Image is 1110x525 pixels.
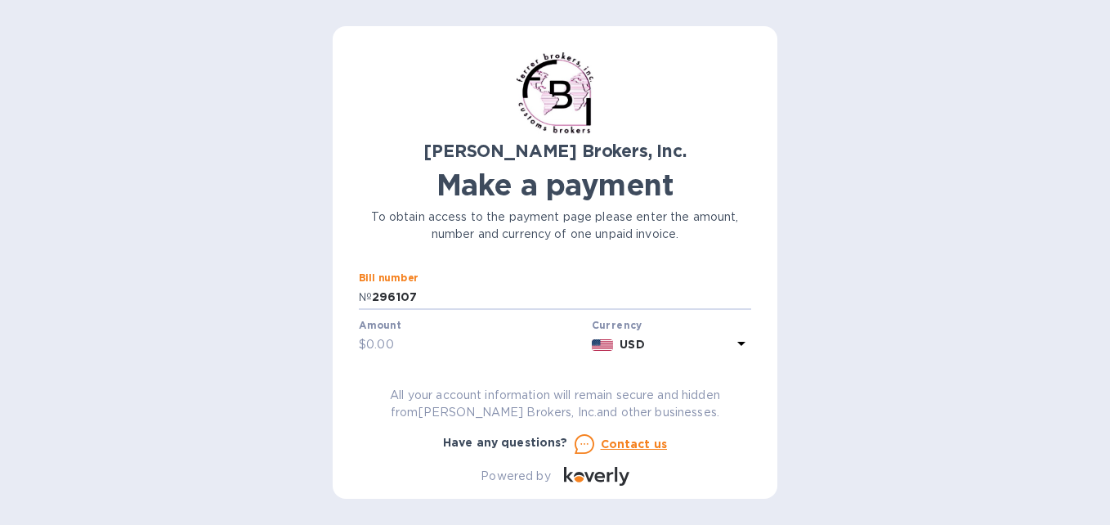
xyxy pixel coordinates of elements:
u: Contact us [601,437,668,451]
label: Amount [359,321,401,330]
h1: Make a payment [359,168,751,202]
label: Bill number [359,274,418,284]
b: Currency [592,319,642,331]
img: USD [592,339,614,351]
p: № [359,289,372,306]
b: [PERSON_NAME] Brokers, Inc. [423,141,686,161]
p: To obtain access to the payment page please enter the amount, number and currency of one unpaid i... [359,209,751,243]
input: 0.00 [366,333,585,357]
b: USD [620,338,644,351]
p: $ [359,336,366,353]
b: Have any questions? [443,436,568,449]
p: Powered by [481,468,550,485]
p: All your account information will remain secure and hidden from [PERSON_NAME] Brokers, Inc. and o... [359,387,751,421]
input: Enter bill number [372,285,751,310]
